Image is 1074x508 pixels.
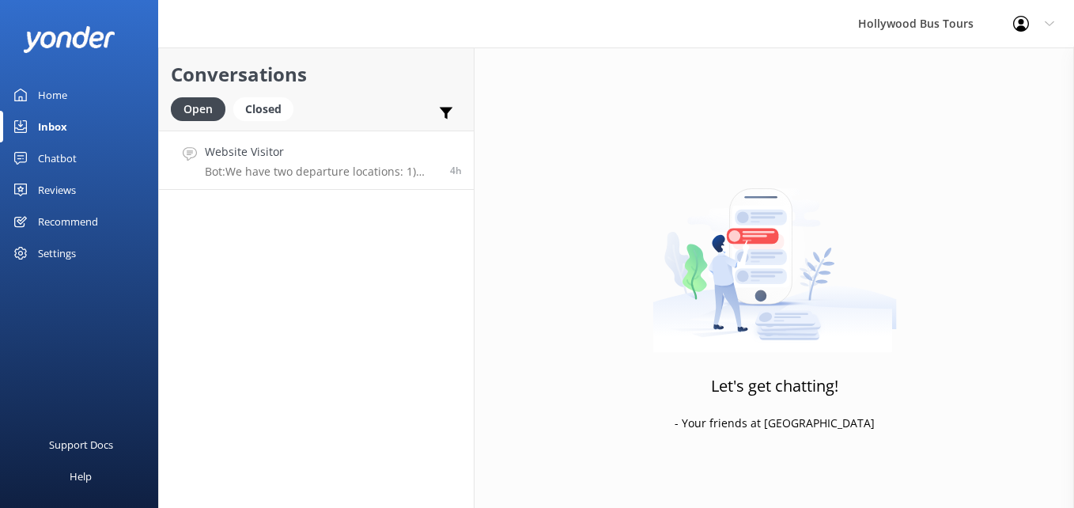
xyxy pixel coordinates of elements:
[711,373,838,399] h3: Let's get chatting!
[38,79,67,111] div: Home
[171,100,233,117] a: Open
[24,26,115,52] img: yonder-white-logo.png
[38,142,77,174] div: Chatbot
[675,415,875,432] p: - Your friends at [GEOGRAPHIC_DATA]
[70,461,92,492] div: Help
[450,164,462,177] span: 09:43am 14-Aug-2025 (UTC -07:00) America/Tijuana
[233,97,293,121] div: Closed
[205,143,438,161] h4: Website Visitor
[38,206,98,237] div: Recommend
[38,174,76,206] div: Reviews
[49,429,113,461] div: Support Docs
[205,165,438,179] p: Bot: We have two departure locations: 1) [STREET_ADDRESS] - Please check-in inside the [GEOGRAPHI...
[171,59,462,89] h2: Conversations
[38,111,67,142] div: Inbox
[233,100,301,117] a: Closed
[171,97,225,121] div: Open
[652,155,897,353] img: artwork of a man stealing a conversation from at giant smartphone
[38,237,76,269] div: Settings
[159,131,474,190] a: Website VisitorBot:We have two departure locations: 1) [STREET_ADDRESS] - Please check-in inside ...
